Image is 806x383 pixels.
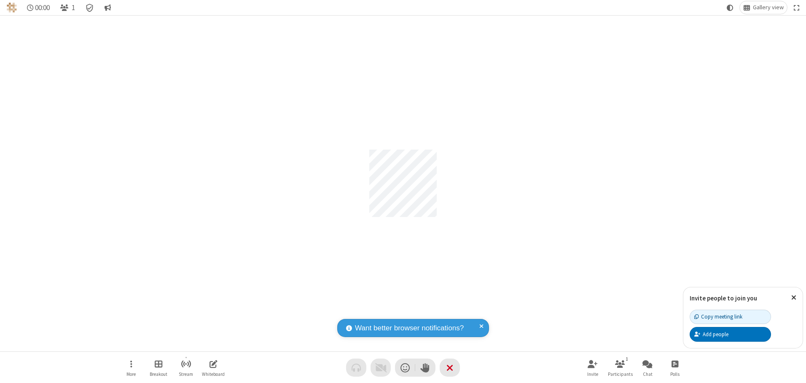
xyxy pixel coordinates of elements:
[146,356,171,380] button: Manage Breakout Rooms
[150,372,167,377] span: Breakout
[690,327,771,341] button: Add people
[580,356,605,380] button: Invite participants (Alt+I)
[56,1,78,14] button: Open participant list
[635,356,660,380] button: Open chat
[179,372,193,377] span: Stream
[201,356,226,380] button: Open shared whiteboard
[24,1,54,14] div: Timer
[126,372,136,377] span: More
[694,313,742,321] div: Copy meeting link
[587,372,598,377] span: Invite
[371,359,391,377] button: Video
[72,4,75,12] span: 1
[607,356,633,380] button: Open participant list
[643,372,653,377] span: Chat
[623,355,631,363] div: 1
[662,356,688,380] button: Open poll
[440,359,460,377] button: End or leave meeting
[101,1,114,14] button: Conversation
[753,4,784,11] span: Gallery view
[785,287,803,308] button: Close popover
[355,323,464,334] span: Want better browser notifications?
[415,359,435,377] button: Raise hand
[740,1,787,14] button: Change layout
[670,372,680,377] span: Polls
[118,356,144,380] button: Open menu
[723,1,737,14] button: Using system theme
[35,4,50,12] span: 00:00
[790,1,803,14] button: Fullscreen
[690,310,771,324] button: Copy meeting link
[7,3,17,13] img: QA Selenium DO NOT DELETE OR CHANGE
[395,359,415,377] button: Send a reaction
[346,359,366,377] button: Audio problem - check your Internet connection or call by phone
[82,1,98,14] div: Meeting details Encryption enabled
[202,372,225,377] span: Whiteboard
[173,356,199,380] button: Start streaming
[608,372,633,377] span: Participants
[690,294,757,302] label: Invite people to join you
